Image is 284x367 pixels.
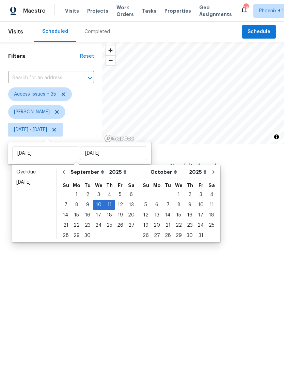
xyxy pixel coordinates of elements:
div: Wed Sep 10 2025 [93,200,104,210]
div: Wed Sep 17 2025 [93,210,104,220]
div: 13 [126,200,137,210]
h1: Filters [8,53,80,60]
div: 16 [184,210,195,220]
div: [DATE] [16,179,52,186]
div: 4 [104,190,115,199]
div: 19 [243,4,248,11]
div: 1 [71,190,82,199]
div: 30 [184,231,195,240]
div: 15 [173,210,184,220]
span: Phoenix + 1 [259,8,284,14]
span: Properties [164,8,191,14]
div: 6 [126,190,137,199]
div: Tue Sep 16 2025 [82,210,93,220]
div: Sat Oct 18 2025 [206,210,217,220]
div: 19 [115,210,126,220]
div: 21 [162,221,173,230]
div: 10 [195,200,206,210]
div: 25 [104,221,115,230]
div: Sat Sep 06 2025 [126,189,137,200]
div: 27 [126,221,137,230]
span: Visits [65,8,79,14]
span: Toggle attribution [274,133,279,141]
div: 10 [93,200,104,210]
div: 11 [104,200,115,210]
div: 5 [140,200,151,210]
div: 15 [71,210,82,220]
div: Mon Sep 15 2025 [71,210,82,220]
div: Sun Sep 14 2025 [60,210,71,220]
abbr: Saturday [128,183,135,188]
div: 14 [162,210,173,220]
canvas: Map [102,42,284,144]
div: Reset [80,53,94,60]
div: Mon Oct 20 2025 [151,220,162,230]
div: 14 [60,210,71,220]
abbr: Wednesday [175,183,183,188]
div: 23 [184,221,195,230]
div: 2 [82,190,93,199]
div: 18 [104,210,115,220]
div: Wed Sep 03 2025 [93,189,104,200]
div: Mon Oct 06 2025 [151,200,162,210]
div: Scheduled [42,28,68,35]
span: Geo Assignments [199,4,232,18]
div: Tue Oct 28 2025 [162,230,173,241]
div: Mon Oct 13 2025 [151,210,162,220]
div: Fri Oct 10 2025 [195,200,206,210]
div: 11 [206,200,217,210]
div: Overdue [16,169,52,175]
div: Thu Sep 04 2025 [104,189,115,200]
abbr: Thursday [187,183,193,188]
div: Sat Sep 13 2025 [126,200,137,210]
div: Wed Oct 08 2025 [173,200,184,210]
div: Sun Sep 07 2025 [60,200,71,210]
div: Wed Oct 15 2025 [173,210,184,220]
div: 17 [93,210,104,220]
div: 7 [162,200,173,210]
abbr: Sunday [63,183,69,188]
div: Mon Sep 22 2025 [71,220,82,230]
div: Wed Oct 01 2025 [173,189,184,200]
span: Visits [8,24,23,39]
div: 25 [206,221,217,230]
span: Tasks [142,9,156,13]
div: 17 [195,210,206,220]
div: 24 [195,221,206,230]
div: 9 [82,200,93,210]
div: Fri Oct 03 2025 [195,189,206,200]
div: Sun Oct 26 2025 [140,230,151,241]
div: Tue Sep 09 2025 [82,200,93,210]
div: Wed Oct 29 2025 [173,230,184,241]
div: 19 [140,221,151,230]
div: 9 [184,200,195,210]
div: Tue Oct 07 2025 [162,200,173,210]
div: 1 [173,190,184,199]
abbr: Friday [199,183,203,188]
div: 12 [140,210,151,220]
div: 29 [71,231,82,240]
div: Mon Sep 29 2025 [71,230,82,241]
div: Wed Oct 22 2025 [173,220,184,230]
div: Mon Sep 08 2025 [71,200,82,210]
span: Work Orders [116,4,134,18]
div: Sun Oct 12 2025 [140,210,151,220]
select: Month [149,167,187,177]
abbr: Monday [153,183,161,188]
div: 28 [162,231,173,240]
abbr: Saturday [208,183,215,188]
div: 2 [184,190,195,199]
div: 26 [115,221,126,230]
abbr: Monday [73,183,80,188]
span: Zoom out [106,56,115,65]
div: 4 [206,190,217,199]
div: 8 [71,200,82,210]
input: Start date [12,146,79,160]
span: [PERSON_NAME] [14,109,50,115]
div: Thu Sep 25 2025 [104,220,115,230]
div: 21 [60,221,71,230]
div: 22 [71,221,82,230]
div: Fri Oct 31 2025 [195,230,206,241]
div: Thu Oct 02 2025 [184,189,195,200]
div: 26 [140,231,151,240]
